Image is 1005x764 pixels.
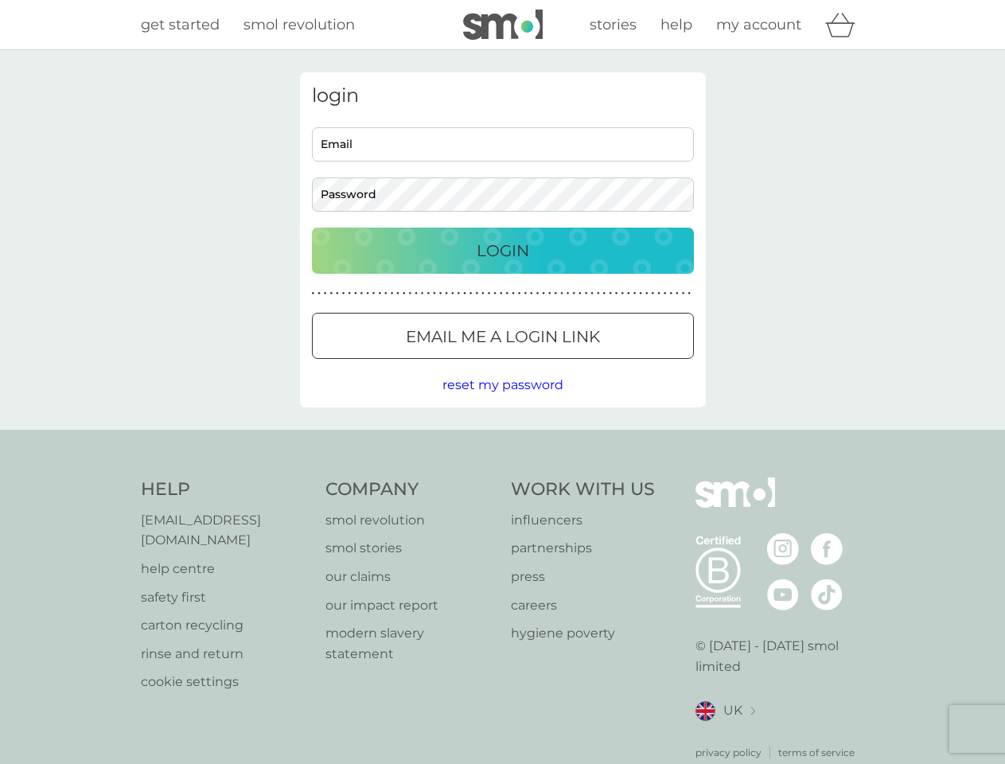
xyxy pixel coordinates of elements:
[312,228,694,274] button: Login
[396,290,399,298] p: ●
[716,14,801,37] a: my account
[451,290,454,298] p: ●
[312,290,315,298] p: ●
[682,290,685,298] p: ●
[325,595,495,616] a: our impact report
[421,290,424,298] p: ●
[597,290,600,298] p: ●
[391,290,394,298] p: ●
[590,290,594,298] p: ●
[348,290,351,298] p: ●
[578,290,582,298] p: ●
[141,615,310,636] a: carton recycling
[530,290,533,298] p: ●
[524,290,527,298] p: ●
[688,290,691,298] p: ●
[645,290,649,298] p: ●
[415,290,418,298] p: ●
[633,290,637,298] p: ●
[500,290,503,298] p: ●
[403,290,406,298] p: ●
[342,290,345,298] p: ●
[325,567,495,587] a: our claims
[442,377,563,392] span: reset my password
[325,538,495,559] p: smol stories
[652,290,655,298] p: ●
[603,290,606,298] p: ●
[243,14,355,37] a: smol revolution
[312,84,694,107] h3: login
[639,290,642,298] p: ●
[141,559,310,579] p: help centre
[511,595,655,616] a: careers
[767,579,799,610] img: visit the smol Youtube page
[536,290,540,298] p: ●
[445,290,448,298] p: ●
[317,290,321,298] p: ●
[585,290,588,298] p: ●
[433,290,436,298] p: ●
[141,477,310,502] h4: Help
[372,290,376,298] p: ●
[511,623,655,644] a: hygiene poverty
[567,290,570,298] p: ●
[506,290,509,298] p: ●
[141,587,310,608] a: safety first
[548,290,551,298] p: ●
[590,16,637,33] span: stories
[695,701,715,721] img: UK flag
[627,290,630,298] p: ●
[481,290,485,298] p: ●
[360,290,364,298] p: ●
[825,9,865,41] div: basket
[406,324,600,349] p: Email me a login link
[493,290,497,298] p: ●
[621,290,624,298] p: ●
[778,745,855,760] p: terms of service
[141,644,310,665] a: rinse and return
[512,290,515,298] p: ●
[811,579,843,610] img: visit the smol Tiktok page
[811,533,843,565] img: visit the smol Facebook page
[664,290,667,298] p: ●
[560,290,563,298] p: ●
[141,14,220,37] a: get started
[488,290,491,298] p: ●
[427,290,430,298] p: ●
[511,538,655,559] p: partnerships
[615,290,618,298] p: ●
[325,623,495,664] a: modern slavery statement
[767,533,799,565] img: visit the smol Instagram page
[312,313,694,359] button: Email me a login link
[354,290,357,298] p: ●
[723,700,742,721] span: UK
[378,290,381,298] p: ●
[336,290,339,298] p: ●
[442,375,563,396] button: reset my password
[463,10,543,40] img: smol
[477,238,529,263] p: Login
[750,707,755,715] img: select a new location
[325,510,495,531] a: smol revolution
[695,745,762,760] a: privacy policy
[511,477,655,502] h4: Work With Us
[542,290,545,298] p: ●
[141,672,310,692] a: cookie settings
[657,290,660,298] p: ●
[141,510,310,551] a: [EMAIL_ADDRESS][DOMAIN_NAME]
[660,16,692,33] span: help
[511,510,655,531] a: influencers
[518,290,521,298] p: ●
